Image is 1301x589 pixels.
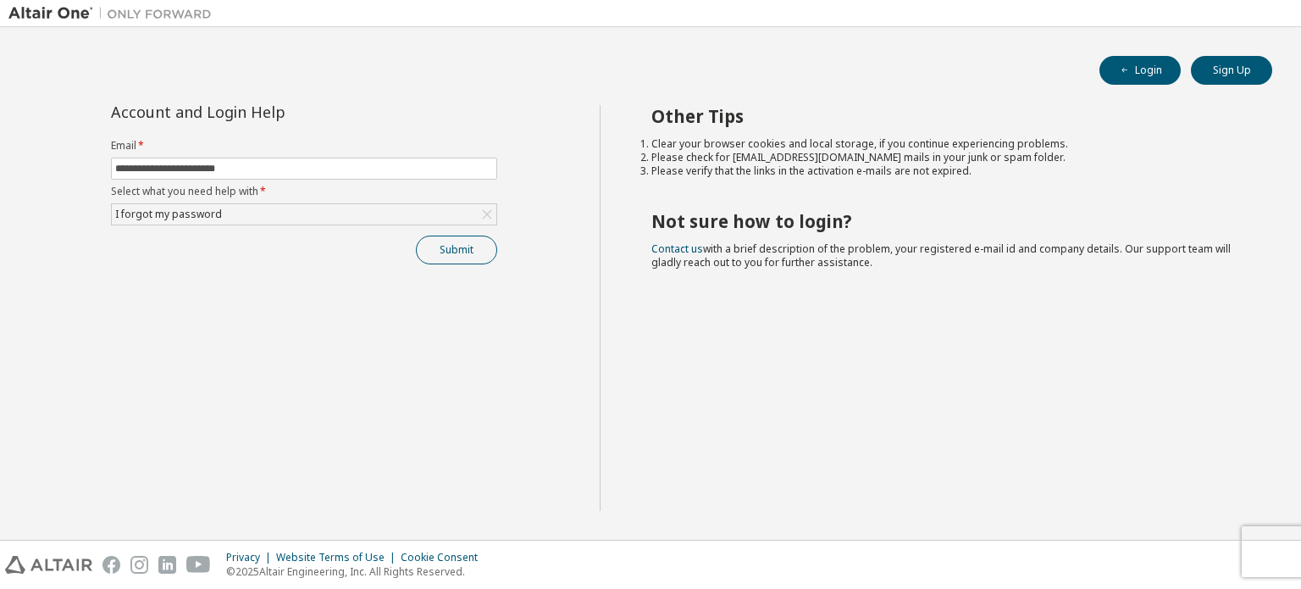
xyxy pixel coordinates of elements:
button: Submit [416,236,497,264]
div: I forgot my password [113,205,224,224]
a: Contact us [651,242,703,256]
button: Sign Up [1191,56,1272,85]
img: instagram.svg [130,556,148,574]
h2: Other Tips [651,105,1243,127]
p: © 2025 Altair Engineering, Inc. All Rights Reserved. [226,564,488,579]
span: with a brief description of the problem, your registered e-mail id and company details. Our suppo... [651,242,1231,269]
img: linkedin.svg [158,556,176,574]
li: Please check for [EMAIL_ADDRESS][DOMAIN_NAME] mails in your junk or spam folder. [651,151,1243,164]
li: Please verify that the links in the activation e-mails are not expired. [651,164,1243,178]
button: Login [1099,56,1181,85]
img: facebook.svg [102,556,120,574]
li: Clear your browser cookies and local storage, if you continue experiencing problems. [651,137,1243,151]
div: Privacy [226,551,276,564]
div: Website Terms of Use [276,551,401,564]
label: Select what you need help with [111,185,497,198]
label: Email [111,139,497,153]
div: I forgot my password [112,204,496,225]
img: Altair One [8,5,220,22]
div: Account and Login Help [111,105,420,119]
img: altair_logo.svg [5,556,92,574]
h2: Not sure how to login? [651,210,1243,232]
img: youtube.svg [186,556,211,574]
div: Cookie Consent [401,551,488,564]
